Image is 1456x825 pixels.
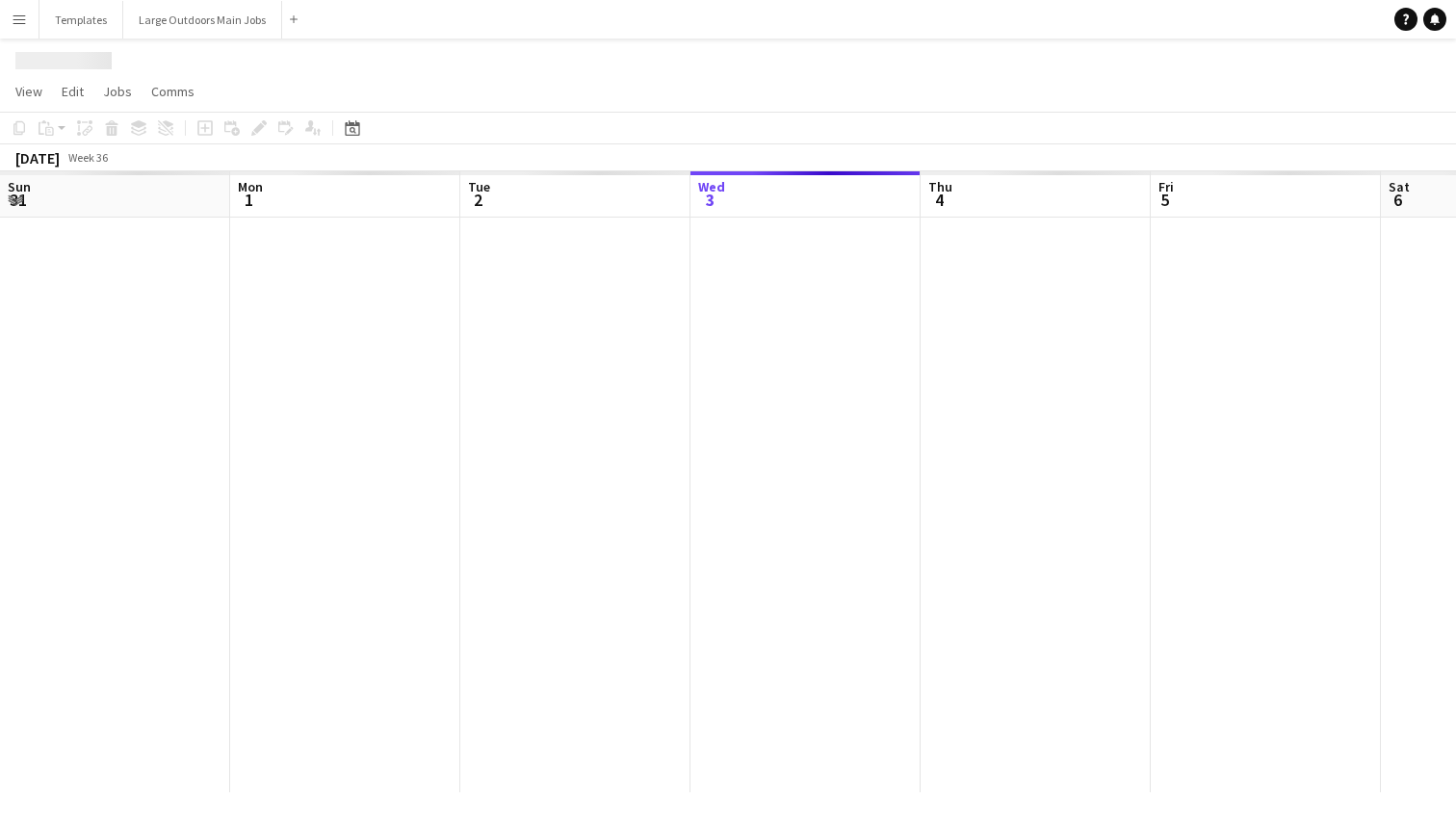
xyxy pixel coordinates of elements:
[1158,178,1174,195] span: Fri
[151,83,195,100] span: Comms
[698,178,725,195] span: Wed
[15,83,42,100] span: View
[238,178,263,195] span: Mon
[15,148,60,168] div: [DATE]
[5,189,31,211] span: 31
[8,79,50,104] a: View
[54,79,91,104] a: Edit
[468,178,490,195] span: Tue
[64,150,112,165] span: Week 36
[1389,178,1410,195] span: Sat
[465,189,490,211] span: 2
[103,83,132,100] span: Jobs
[95,79,140,104] a: Jobs
[235,189,263,211] span: 1
[1156,189,1174,211] span: 5
[143,79,202,104] a: Comms
[39,1,123,39] button: Templates
[1386,189,1410,211] span: 6
[925,189,952,211] span: 4
[62,83,84,100] span: Edit
[8,178,31,195] span: Sun
[695,189,725,211] span: 3
[928,178,952,195] span: Thu
[123,1,282,39] button: Large Outdoors Main Jobs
